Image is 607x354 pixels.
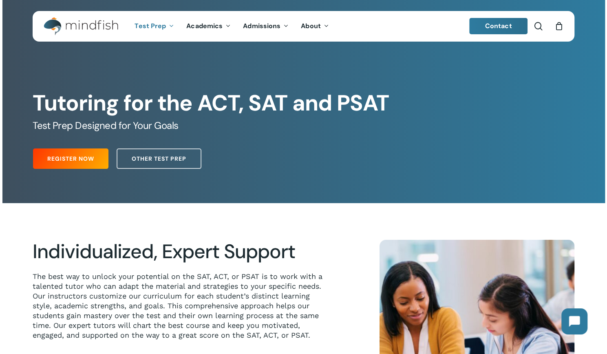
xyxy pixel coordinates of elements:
span: Contact [485,22,512,30]
span: About [301,22,321,30]
span: Other Test Prep [132,155,186,163]
iframe: Chatbot [553,300,596,343]
a: Admissions [237,23,295,30]
a: Contact [469,18,528,34]
span: Register Now [47,155,94,163]
a: Cart [554,22,563,31]
nav: Main Menu [128,11,335,42]
span: Admissions [243,22,280,30]
h2: Individualized, Expert Support [33,240,322,263]
a: About [295,23,335,30]
h5: Test Prep Designed for Your Goals [33,119,574,132]
header: Main Menu [33,11,574,42]
a: Other Test Prep [117,148,201,169]
h1: Tutoring for the ACT, SAT and PSAT [33,90,574,116]
a: Academics [180,23,237,30]
p: The best way to unlock your potential on the SAT, ACT, or PSAT is to work with a talented tutor w... [33,272,322,340]
a: Register Now [33,148,108,169]
span: Academics [186,22,223,30]
a: Test Prep [128,23,180,30]
span: Test Prep [135,22,166,30]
